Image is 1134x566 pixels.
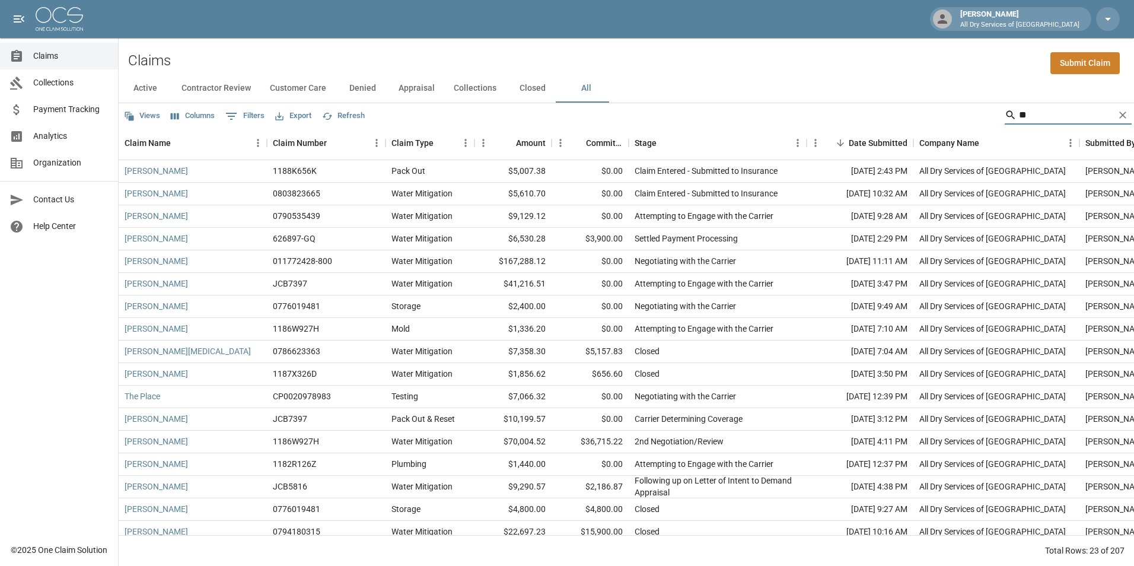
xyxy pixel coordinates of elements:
[919,278,1066,290] div: All Dry Services of Atlanta
[657,135,673,151] button: Sort
[807,183,913,205] div: [DATE] 10:32 AM
[474,431,552,453] div: $70,004.52
[391,233,453,244] div: Water Mitigation
[474,205,552,228] div: $9,129.12
[474,318,552,341] div: $1,336.20
[33,220,109,233] span: Help Center
[552,476,629,498] div: $2,186.87
[807,295,913,318] div: [DATE] 9:49 AM
[960,20,1079,30] p: All Dry Services of [GEOGRAPHIC_DATA]
[33,157,109,169] span: Organization
[273,390,331,402] div: CP0020978983
[474,134,492,152] button: Menu
[552,160,629,183] div: $0.00
[635,368,660,380] div: Closed
[832,135,849,151] button: Sort
[807,160,913,183] div: [DATE] 2:43 PM
[273,481,307,492] div: JCB5816
[391,278,453,290] div: Water Mitigation
[474,273,552,295] div: $41,216.51
[635,390,736,402] div: Negotiating with the Carrier
[586,126,623,160] div: Committed Amount
[807,386,913,408] div: [DATE] 12:39 PM
[273,187,320,199] div: 0803823665
[919,165,1066,177] div: All Dry Services of Atlanta
[33,50,109,62] span: Claims
[125,413,188,425] a: [PERSON_NAME]
[273,368,317,380] div: 1187X326D
[125,278,188,290] a: [PERSON_NAME]
[559,74,613,103] button: All
[569,135,586,151] button: Sort
[272,107,314,125] button: Export
[552,273,629,295] div: $0.00
[474,521,552,543] div: $22,697.23
[273,300,320,312] div: 0776019481
[789,134,807,152] button: Menu
[391,390,418,402] div: Testing
[552,295,629,318] div: $0.00
[1050,52,1120,74] a: Submit Claim
[919,300,1066,312] div: All Dry Services of Atlanta
[635,323,773,335] div: Attempting to Engage with the Carrier
[1062,134,1079,152] button: Menu
[807,341,913,363] div: [DATE] 7:04 AM
[979,135,996,151] button: Sort
[849,126,907,160] div: Date Submitted
[260,74,336,103] button: Customer Care
[635,475,801,498] div: Following up on Letter of Intent to Demand Appraisal
[391,345,453,357] div: Water Mitigation
[273,503,320,515] div: 0776019481
[516,126,546,160] div: Amount
[635,187,778,199] div: Claim Entered - Submitted to Insurance
[267,126,386,160] div: Claim Number
[273,323,319,335] div: 1186W927H
[273,435,319,447] div: 1186W927H
[474,363,552,386] div: $1,856.62
[919,413,1066,425] div: All Dry Services of Atlanta
[319,107,368,125] button: Refresh
[121,107,163,125] button: Views
[125,345,251,357] a: [PERSON_NAME][MEDICAL_DATA]
[552,363,629,386] div: $656.60
[391,126,434,160] div: Claim Type
[434,135,450,151] button: Sort
[172,74,260,103] button: Contractor Review
[552,134,569,152] button: Menu
[635,458,773,470] div: Attempting to Engage with the Carrier
[919,187,1066,199] div: All Dry Services of Atlanta
[391,300,421,312] div: Storage
[807,453,913,476] div: [DATE] 12:37 PM
[552,341,629,363] div: $5,157.83
[635,435,724,447] div: 2nd Negotiation/Review
[629,126,807,160] div: Stage
[635,126,657,160] div: Stage
[919,323,1066,335] div: All Dry Services of Atlanta
[919,481,1066,492] div: All Dry Services of Atlanta
[552,183,629,205] div: $0.00
[444,74,506,103] button: Collections
[125,187,188,199] a: [PERSON_NAME]
[1045,545,1125,557] div: Total Rows: 23 of 207
[273,210,320,222] div: 0790535439
[807,250,913,273] div: [DATE] 11:11 AM
[552,250,629,273] div: $0.00
[552,228,629,250] div: $3,900.00
[635,165,778,177] div: Claim Entered - Submitted to Insurance
[125,323,188,335] a: [PERSON_NAME]
[635,345,660,357] div: Closed
[807,205,913,228] div: [DATE] 9:28 AM
[955,8,1084,30] div: [PERSON_NAME]
[125,210,188,222] a: [PERSON_NAME]
[919,368,1066,380] div: All Dry Services of Atlanta
[919,458,1066,470] div: All Dry Services of Atlanta
[635,300,736,312] div: Negotiating with the Carrier
[273,278,307,290] div: JCB7397
[552,408,629,431] div: $0.00
[168,107,218,125] button: Select columns
[391,413,455,425] div: Pack Out & Reset
[474,341,552,363] div: $7,358.30
[807,134,824,152] button: Menu
[273,165,317,177] div: 1188K656K
[552,126,629,160] div: Committed Amount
